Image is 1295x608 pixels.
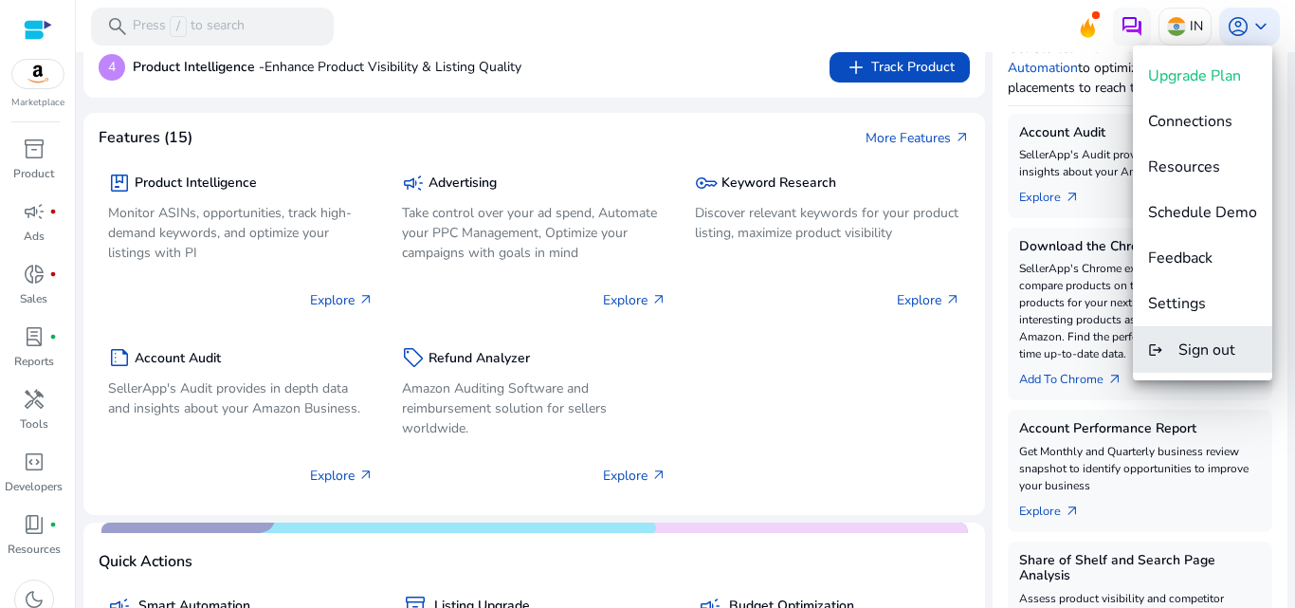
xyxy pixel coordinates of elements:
span: Feedback [1148,248,1213,268]
span: Settings [1148,293,1206,314]
span: Resources [1148,157,1220,177]
mat-icon: logout [1148,339,1163,361]
span: Schedule Demo [1148,202,1257,223]
span: Connections [1148,111,1232,132]
span: Upgrade Plan [1148,65,1241,86]
span: Sign out [1178,340,1235,360]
